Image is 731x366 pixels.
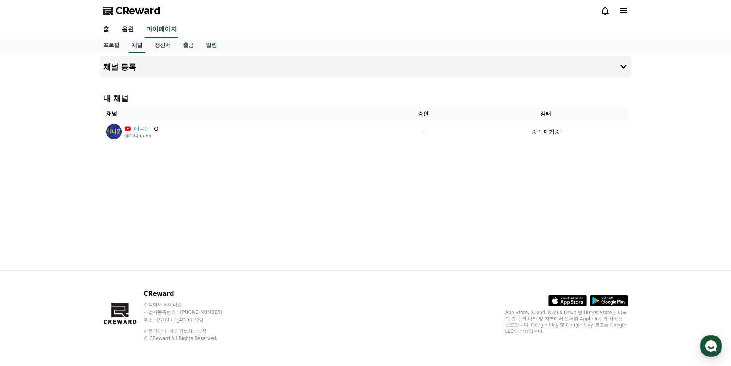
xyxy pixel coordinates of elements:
[100,56,631,78] button: 채널 등록
[505,310,628,334] p: App Store, iCloud, iCloud Drive 및 iTunes Store는 미국과 그 밖의 나라 및 지역에서 등록된 Apple Inc.의 서비스 상표입니다. Goo...
[144,328,168,334] a: 이용약관
[24,255,29,261] span: 홈
[144,289,237,298] p: CReward
[125,133,159,139] p: @애니moon
[144,335,237,341] p: © CReward All Rights Reserved.
[106,124,122,139] img: 애니문
[177,38,200,53] a: 출금
[144,309,237,315] p: 사업자등록번호 : [PHONE_NUMBER]
[129,38,145,53] a: 채널
[116,22,140,38] a: 음원
[103,107,383,121] th: 채널
[144,301,237,308] p: 주식회사 와이피랩
[99,243,147,263] a: 설정
[97,38,125,53] a: 프로필
[200,38,223,53] a: 알림
[170,328,206,334] a: 개인정보처리방침
[386,128,460,136] p: -
[119,255,128,261] span: 설정
[97,22,116,38] a: 홈
[2,243,51,263] a: 홈
[145,22,178,38] a: 마이페이지
[383,107,464,121] th: 승인
[144,317,237,323] p: 주소 : [STREET_ADDRESS]
[103,5,161,17] a: CReward
[134,125,150,133] a: 애니문
[51,243,99,263] a: 대화
[531,128,560,136] p: 승인 대기중
[149,38,177,53] a: 정산서
[103,63,137,71] h4: 채널 등록
[103,93,628,104] h4: 내 채널
[464,107,628,121] th: 상태
[70,255,79,262] span: 대화
[116,5,161,17] span: CReward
